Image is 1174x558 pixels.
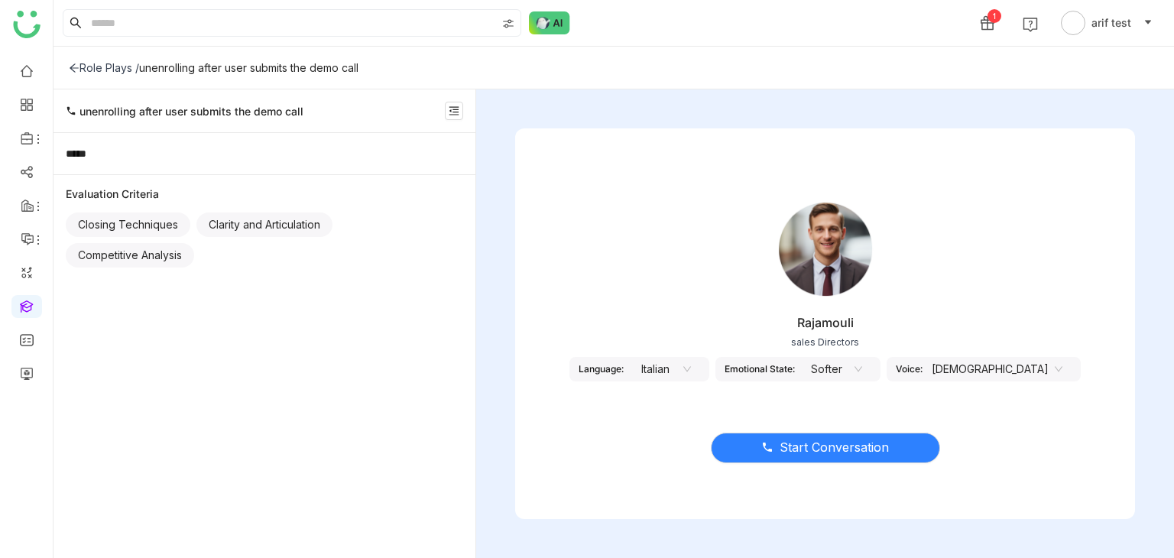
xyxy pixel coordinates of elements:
img: logo [13,11,41,38]
nz-select-item: Softer [804,358,862,381]
div: Rajamouli [797,315,854,330]
img: male.png [772,196,879,303]
div: Evaluation Criteria [66,187,463,200]
div: Closing Techniques [66,212,190,237]
nz-select-item: Italian [633,358,691,381]
div: unenrolling after user submits the demo call [139,61,358,74]
img: search-type.svg [502,18,514,30]
img: ask-buddy-normal.svg [529,11,570,34]
div: Competitive Analysis [66,243,194,268]
img: help.svg [1023,17,1038,32]
div: sales Directors [791,336,859,348]
span: Start Conversation [780,438,889,457]
img: avatar [1061,11,1085,35]
div: Role Plays / [69,61,139,74]
div: Clarity and Articulation [196,212,332,237]
div: Voice: [896,363,923,375]
span: unenrolling after user submits the demo call [79,105,303,118]
div: Emotional State: [725,363,795,375]
div: 1 [988,9,1001,23]
div: Language: [579,363,624,375]
button: arif test [1058,11,1156,35]
button: Start Conversation [711,433,940,463]
nz-select-item: Male [932,358,1062,381]
span: arif test [1091,15,1131,31]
